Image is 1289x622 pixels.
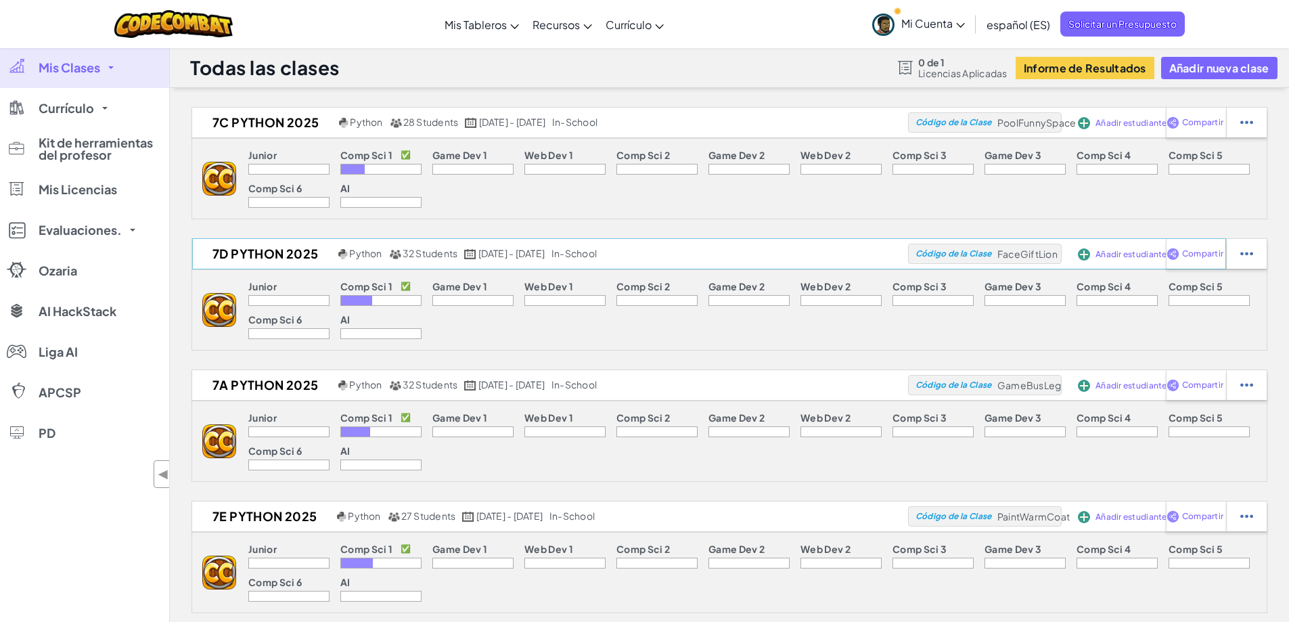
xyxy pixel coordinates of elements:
[1077,150,1131,160] p: Comp Sci 4
[1169,412,1223,423] p: Comp Sci 5
[192,506,908,527] a: 7E Python 2025 Python 27 Students [DATE] - [DATE] in-school
[338,380,348,391] img: python.png
[432,281,487,292] p: Game Dev 1
[340,577,350,587] p: AI
[551,379,597,391] div: in-school
[1060,12,1185,37] a: Solicitar un Presupuesto
[340,281,392,292] p: Comp Sci 1
[339,118,349,128] img: python.png
[401,150,411,160] p: ✅
[192,112,908,133] a: 7C Python 2025 Python 28 Students [DATE] - [DATE] in-school
[606,18,652,32] span: Currículo
[476,510,543,522] span: [DATE] - [DATE]
[401,510,456,522] span: 27 Students
[39,102,94,114] span: Currículo
[892,543,947,554] p: Comp Sci 3
[202,556,236,590] img: logo
[39,265,77,277] span: Ozaria
[340,183,350,194] p: AI
[478,247,545,259] span: [DATE] - [DATE]
[1095,513,1171,521] span: Añadir estudiantes
[892,150,947,160] p: Comp Sci 3
[892,281,947,292] p: Comp Sci 3
[158,464,169,484] span: ◀
[616,543,670,554] p: Comp Sci 2
[1167,510,1179,523] img: IconShare_Purple.svg
[432,412,487,423] p: Game Dev 1
[39,224,122,236] span: Evaluaciones.
[526,6,599,43] a: Recursos
[1095,250,1171,259] span: Añadir estudiantes
[1077,412,1131,423] p: Comp Sci 4
[915,512,992,520] span: Código de la Clase
[616,412,670,423] p: Comp Sci 2
[401,412,411,423] p: ✅
[549,510,595,523] div: in-school
[997,248,1058,260] span: FaceGiftLion
[915,381,992,389] span: Código de la Clase
[432,543,487,554] p: Game Dev 1
[464,380,476,391] img: calendar.svg
[192,244,335,264] h2: 7D Python 2025
[800,281,851,292] p: Web Dev 2
[39,183,117,196] span: Mis Licencias
[202,293,236,327] img: logo
[985,281,1041,292] p: Game Dev 3
[1182,118,1223,127] span: Compartir
[1169,281,1223,292] p: Comp Sci 5
[918,57,1007,68] span: 0 de 1
[478,378,545,391] span: [DATE] - [DATE]
[403,378,458,391] span: 32 Students
[616,150,670,160] p: Comp Sci 2
[1095,119,1171,127] span: Añadir estudiantes
[350,116,382,128] span: Python
[192,112,336,133] h2: 7C Python 2025
[980,6,1057,43] a: español (ES)
[865,3,972,45] a: Mi Cuenta
[915,118,992,127] span: Código de la Clase
[1161,57,1277,79] button: Añadir nueva clase
[708,281,765,292] p: Game Dev 2
[1077,281,1131,292] p: Comp Sci 4
[349,378,382,391] span: Python
[401,281,411,292] p: ✅
[248,577,302,587] p: Comp Sci 6
[340,445,350,456] p: AI
[192,506,334,527] h2: 7E Python 2025
[1182,381,1223,389] span: Compartir
[524,281,573,292] p: Web Dev 1
[114,10,233,38] a: CodeCombat logo
[1078,380,1090,392] img: IconAddStudents.svg
[403,247,458,259] span: 32 Students
[389,249,401,259] img: MultipleUsers.png
[1240,116,1253,129] img: IconStudentEllipsis.svg
[340,543,392,554] p: Comp Sci 1
[1240,248,1253,260] img: IconStudentEllipsis.svg
[616,281,670,292] p: Comp Sci 2
[248,445,302,456] p: Comp Sci 6
[533,18,580,32] span: Recursos
[1240,510,1253,523] img: IconStudentEllipsis.svg
[248,281,277,292] p: Junior
[1095,382,1171,390] span: Añadir estudiantes
[190,55,340,81] h1: Todas las clases
[39,305,116,317] span: AI HackStack
[1078,117,1090,129] img: IconAddStudents.svg
[1016,57,1154,79] button: Informe de Resultados
[403,116,459,128] span: 28 Students
[1167,248,1179,260] img: IconShare_Purple.svg
[202,424,236,458] img: logo
[892,412,947,423] p: Comp Sci 3
[340,412,392,423] p: Comp Sci 1
[202,162,236,196] img: logo
[524,543,573,554] p: Web Dev 1
[997,510,1070,523] span: PaintWarmCoat
[1169,150,1223,160] p: Comp Sci 5
[524,412,573,423] p: Web Dev 1
[388,512,400,522] img: MultipleUsers.png
[389,380,401,391] img: MultipleUsers.png
[438,6,526,43] a: Mis Tableros
[985,150,1041,160] p: Game Dev 3
[337,512,347,522] img: python.png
